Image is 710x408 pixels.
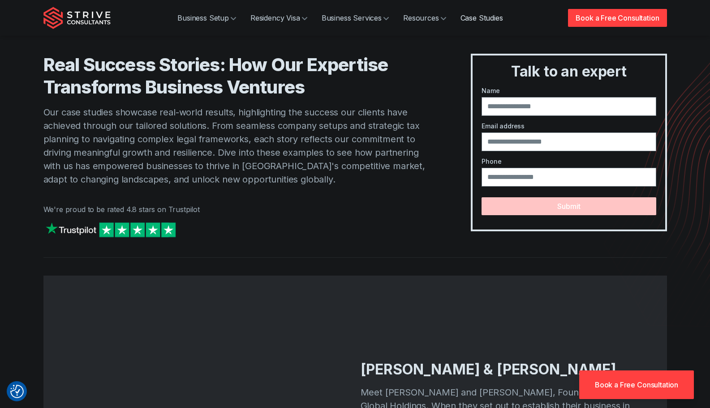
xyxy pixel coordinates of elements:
[482,121,656,131] label: Email address
[568,9,667,27] a: Book a Free Consultation
[361,361,649,378] h2: [PERSON_NAME] & [PERSON_NAME]
[170,9,243,27] a: Business Setup
[10,385,24,398] img: Revisit consent button
[482,86,656,95] label: Name
[43,54,435,98] h1: Real Success Stories: How Our Expertise Transforms Business Ventures
[482,197,656,215] button: Submit
[10,385,24,398] button: Consent Preferences
[476,63,661,81] h3: Talk to an expert
[43,220,178,239] img: Strive on Trustpilot
[43,204,435,215] p: We're proud to be rated 4.8 stars on Trustpilot
[43,7,111,29] img: Strive Consultants
[314,9,396,27] a: Business Services
[396,9,453,27] a: Resources
[243,9,314,27] a: Residency Visa
[579,370,694,399] a: Book a Free Consultation
[43,106,435,186] p: Our case studies showcase real-world results, highlighting the success our clients have achieved ...
[482,157,656,166] label: Phone
[453,9,510,27] a: Case Studies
